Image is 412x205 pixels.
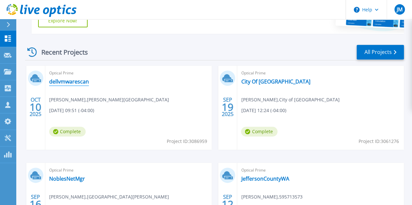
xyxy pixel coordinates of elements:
div: OCT 2025 [29,95,42,119]
span: Optical Prime [49,167,208,174]
span: Project ID: 3086959 [166,138,207,145]
span: [DATE] 09:51 (-04:00) [49,107,94,114]
span: [PERSON_NAME] , City of [GEOGRAPHIC_DATA] [241,96,339,103]
a: Explore Now! [38,14,88,27]
span: Complete [241,127,277,136]
span: Optical Prime [241,70,400,77]
span: Optical Prime [241,167,400,174]
span: 19 [222,104,234,110]
a: City Of [GEOGRAPHIC_DATA] [241,78,310,85]
span: [PERSON_NAME] , 595713573 [241,193,302,200]
span: [PERSON_NAME] , [GEOGRAPHIC_DATA][PERSON_NAME] [49,193,169,200]
a: dellvmwarescan [49,78,89,85]
div: Recent Projects [25,44,97,60]
a: JeffersonCountyWA [241,175,289,182]
span: [PERSON_NAME] , [PERSON_NAME][GEOGRAPHIC_DATA] [49,96,169,103]
span: Optical Prime [49,70,208,77]
a: All Projects [357,45,404,59]
span: [DATE] 12:24 (-04:00) [241,107,286,114]
div: SEP 2025 [221,95,234,119]
span: 10 [30,104,41,110]
span: JM [396,7,402,12]
span: Complete [49,127,86,136]
span: Project ID: 3061276 [359,138,399,145]
a: NoblesNetMgr [49,175,85,182]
